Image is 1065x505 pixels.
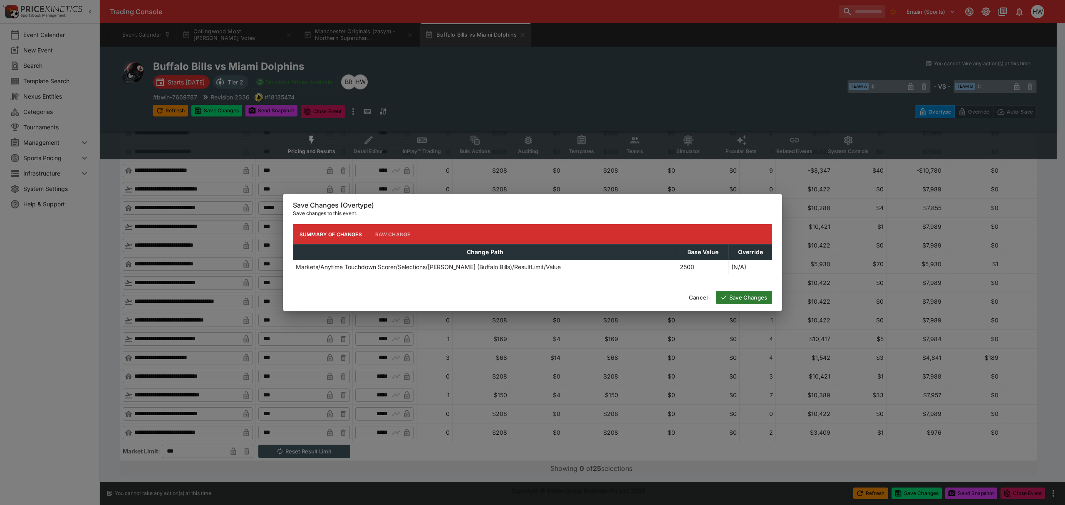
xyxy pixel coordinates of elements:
button: Summary of Changes [293,224,369,244]
th: Base Value [677,245,729,260]
p: Save changes to this event. [293,209,772,218]
button: Cancel [684,291,713,304]
th: Change Path [293,245,677,260]
th: Override [729,245,772,260]
td: 2500 [677,260,729,274]
button: Raw Change [369,224,417,244]
td: (N/A) [729,260,772,274]
button: Save Changes [716,291,772,304]
h6: Save Changes (Overtype) [293,201,772,210]
p: Markets/Anytime Touchdown Scorer/Selections/[PERSON_NAME] (Buffalo Bills)/ResultLimit/Value [296,262,561,271]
